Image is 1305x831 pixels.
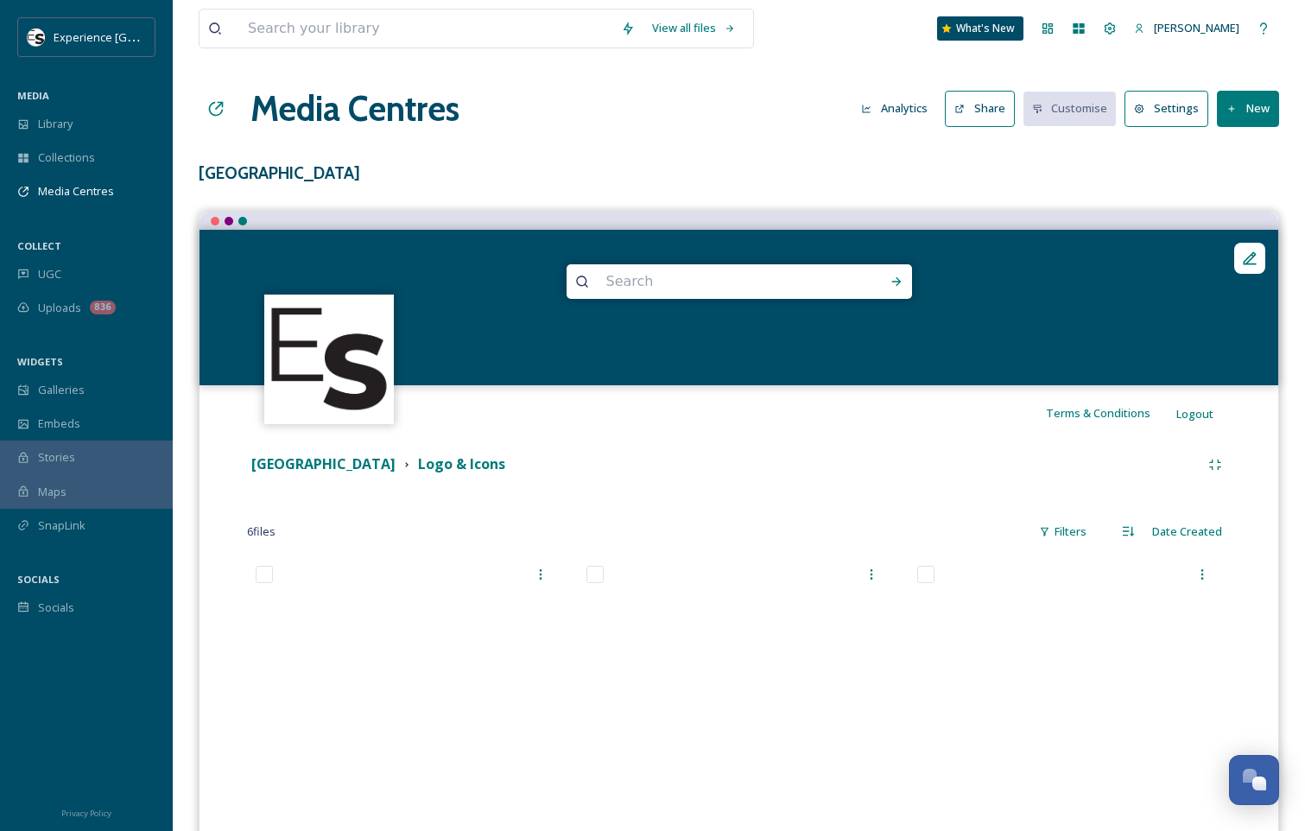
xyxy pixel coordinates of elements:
[1217,91,1279,126] button: New
[90,301,116,314] div: 836
[1229,755,1279,805] button: Open Chat
[38,300,81,316] span: Uploads
[199,161,1279,186] h3: [GEOGRAPHIC_DATA]
[1154,20,1239,35] span: [PERSON_NAME]
[418,454,505,473] strong: Logo & Icons
[852,92,945,125] a: Analytics
[38,599,74,616] span: Socials
[1124,91,1208,126] button: Settings
[17,239,61,252] span: COLLECT
[1143,515,1231,549] div: Date Created
[247,523,276,540] span: 6 file s
[1023,92,1125,125] a: Customise
[1125,11,1248,45] a: [PERSON_NAME]
[61,808,111,819] span: Privacy Policy
[38,517,86,534] span: SnapLink
[17,89,49,102] span: MEDIA
[643,11,744,45] a: View all files
[38,415,80,432] span: Embeds
[38,449,75,466] span: Stories
[17,355,63,368] span: WIDGETS
[251,454,396,473] strong: [GEOGRAPHIC_DATA]
[61,802,111,822] a: Privacy Policy
[1046,405,1150,421] span: Terms & Conditions
[38,266,61,282] span: UGC
[852,92,936,125] button: Analytics
[1023,92,1117,125] button: Customise
[17,573,60,586] span: SOCIALS
[38,484,67,500] span: Maps
[38,116,73,132] span: Library
[598,263,834,301] input: Search
[937,16,1023,41] a: What's New
[239,10,612,48] input: Search your library
[54,29,225,45] span: Experience [GEOGRAPHIC_DATA]
[1176,406,1213,422] span: Logout
[945,91,1015,126] button: Share
[38,183,114,200] span: Media Centres
[1124,91,1217,126] a: Settings
[38,382,85,398] span: Galleries
[267,296,392,422] img: WSCC%20ES%20Socials%20Icon%20-%20Secondary%20-%20Black.jpg
[38,149,95,166] span: Collections
[1030,515,1095,549] div: Filters
[1046,403,1176,423] a: Terms & Conditions
[250,83,459,135] a: Media Centres
[28,29,45,46] img: WSCC%20ES%20Socials%20Icon%20-%20Secondary%20-%20Black.jpg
